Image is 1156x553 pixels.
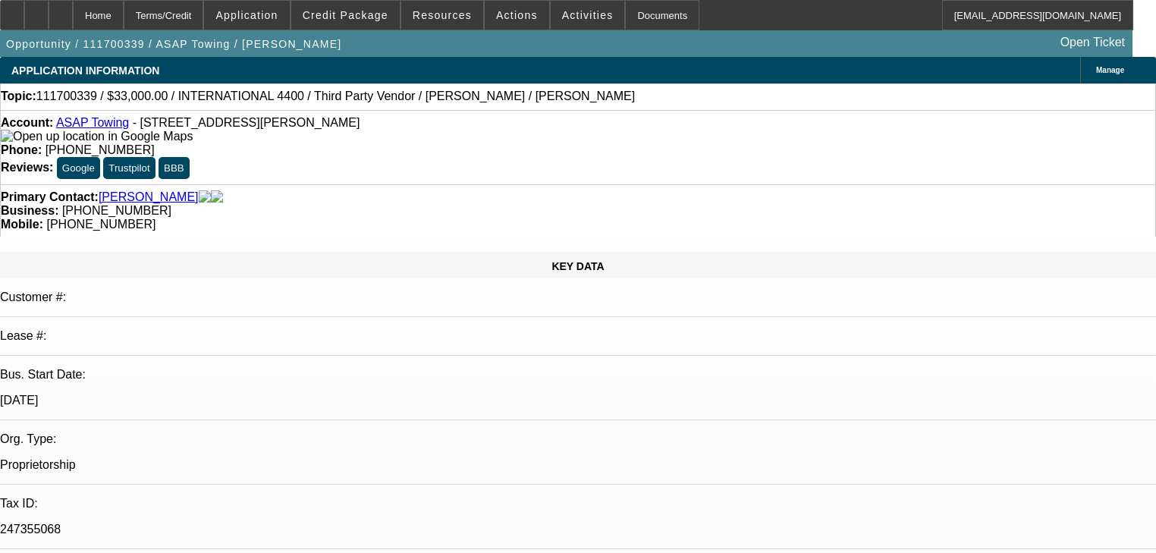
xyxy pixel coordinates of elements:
[204,1,289,30] button: Application
[1096,66,1124,74] span: Manage
[57,157,100,179] button: Google
[199,190,211,204] img: facebook-icon.png
[56,116,129,129] a: ASAP Towing
[215,9,278,21] span: Application
[1,130,193,143] a: View Google Maps
[551,260,604,272] span: KEY DATA
[1,190,99,204] strong: Primary Contact:
[413,9,472,21] span: Resources
[103,157,155,179] button: Trustpilot
[1,204,58,217] strong: Business:
[303,9,388,21] span: Credit Package
[159,157,190,179] button: BBB
[291,1,400,30] button: Credit Package
[99,190,199,204] a: [PERSON_NAME]
[211,190,223,204] img: linkedin-icon.png
[46,143,155,156] span: [PHONE_NUMBER]
[401,1,483,30] button: Resources
[1,116,53,129] strong: Account:
[6,38,341,50] span: Opportunity / 111700339 / ASAP Towing / [PERSON_NAME]
[1,161,53,174] strong: Reviews:
[1,143,42,156] strong: Phone:
[46,218,155,231] span: [PHONE_NUMBER]
[496,9,538,21] span: Actions
[62,204,171,217] span: [PHONE_NUMBER]
[485,1,549,30] button: Actions
[11,64,159,77] span: APPLICATION INFORMATION
[551,1,625,30] button: Activities
[1,130,193,143] img: Open up location in Google Maps
[133,116,360,129] span: - [STREET_ADDRESS][PERSON_NAME]
[1,218,43,231] strong: Mobile:
[36,90,635,103] span: 111700339 / $33,000.00 / INTERNATIONAL 4400 / Third Party Vendor / [PERSON_NAME] / [PERSON_NAME]
[1,90,36,103] strong: Topic:
[562,9,614,21] span: Activities
[1054,30,1131,55] a: Open Ticket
